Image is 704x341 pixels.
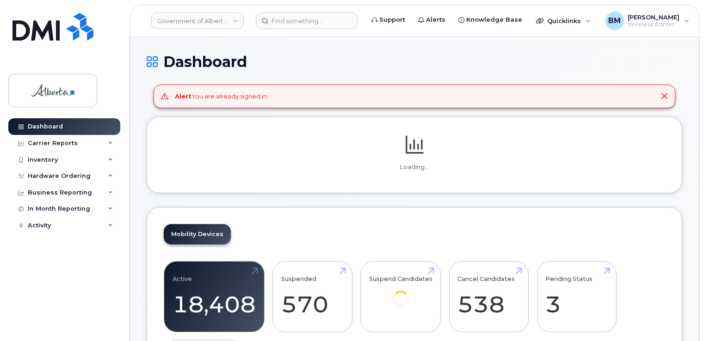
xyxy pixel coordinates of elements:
a: Active 18,408 [173,266,256,327]
h1: Dashboard [147,54,682,70]
a: Pending Status 3 [545,266,608,327]
a: Cancel Candidates 538 [457,266,520,327]
a: Suspend Candidates [369,266,432,319]
a: Mobility Devices [164,224,231,244]
a: Suspended 570 [281,266,344,327]
p: Loading... [164,163,665,171]
div: You are already signed in. [175,92,268,101]
strong: Alert [175,92,191,100]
